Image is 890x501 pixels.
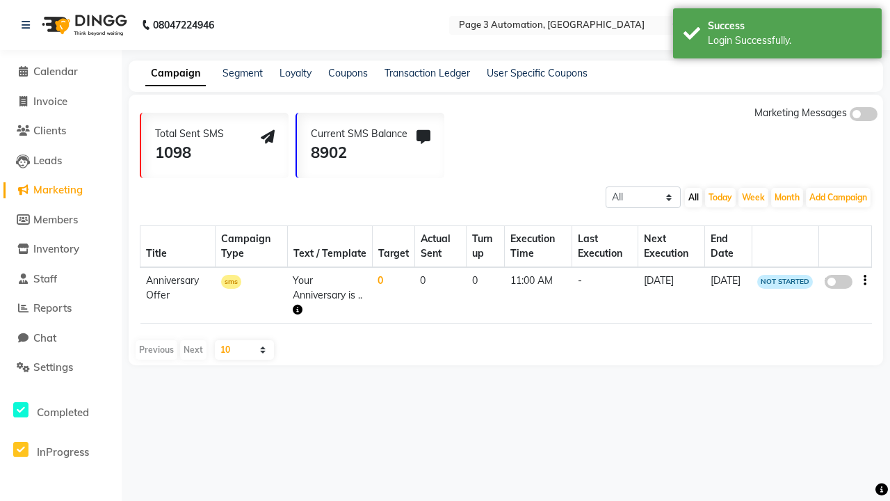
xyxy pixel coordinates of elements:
[467,226,505,268] th: Turn up
[328,67,368,79] a: Coupons
[35,6,131,45] img: logo
[3,123,118,139] a: Clients
[708,33,871,48] div: Login Successfully.
[754,106,847,119] span: Marketing Messages
[572,226,638,268] th: Last Execution
[33,360,73,374] span: Settings
[3,94,118,110] a: Invoice
[638,226,705,268] th: Next Execution
[806,188,871,207] button: Add Campaign
[221,275,241,289] span: sms
[33,301,72,315] span: Reports
[216,226,288,268] th: Campaign Type
[33,213,78,226] span: Members
[705,188,736,207] button: Today
[37,445,89,459] span: InProgress
[280,67,311,79] a: Loyalty
[287,226,372,268] th: Text / Template
[757,275,813,289] span: NOT STARTED
[372,226,414,268] th: Target
[572,267,638,324] td: -
[487,67,588,79] a: User Specific Coupons
[155,141,224,164] div: 1098
[372,267,414,324] td: 0
[33,183,83,196] span: Marketing
[140,267,216,324] td: Anniversary Offer
[3,182,118,198] a: Marketing
[33,242,79,255] span: Inventory
[311,141,407,164] div: 8902
[3,301,118,317] a: Reports
[3,360,118,376] a: Settings
[3,212,118,228] a: Members
[705,267,752,324] td: [DATE]
[505,226,572,268] th: Execution Time
[414,267,466,324] td: 0
[3,153,118,169] a: Leads
[33,124,66,137] span: Clients
[385,67,470,79] a: Transaction Ledger
[638,267,705,324] td: [DATE]
[33,154,62,167] span: Leads
[738,188,768,207] button: Week
[3,64,118,80] a: Calendar
[33,65,78,78] span: Calendar
[467,267,505,324] td: 0
[3,271,118,287] a: Staff
[153,6,214,45] b: 08047224946
[222,67,263,79] a: Segment
[37,406,89,419] span: Completed
[311,127,407,141] div: Current SMS Balance
[3,241,118,257] a: Inventory
[771,188,803,207] button: Month
[33,272,57,285] span: Staff
[33,95,67,108] span: Invoice
[705,226,752,268] th: End Date
[287,267,372,324] td: Your Anniversary is ..
[708,19,871,33] div: Success
[145,61,206,86] a: Campaign
[140,226,216,268] th: Title
[685,188,702,207] button: All
[414,226,466,268] th: Actual Sent
[155,127,224,141] div: Total Sent SMS
[505,267,572,324] td: 11:00 AM
[3,331,118,347] a: Chat
[33,331,56,344] span: Chat
[825,275,852,289] label: false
